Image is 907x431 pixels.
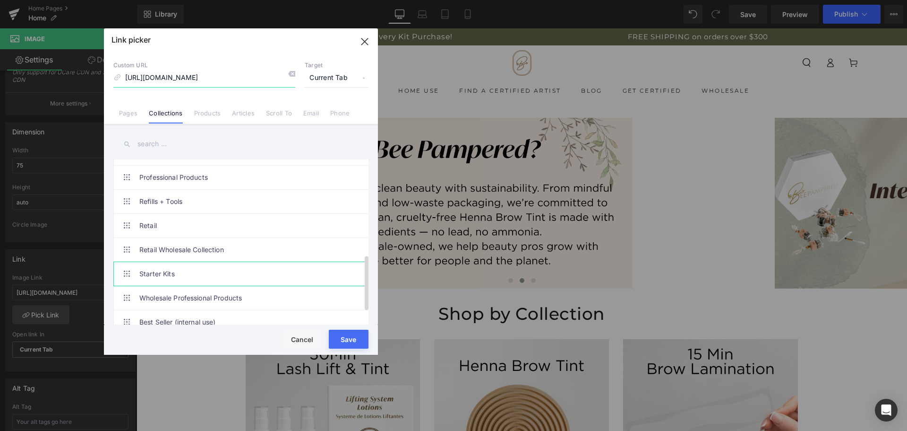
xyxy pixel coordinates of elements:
a: Professional Products [139,166,347,189]
button: English [49,25,98,44]
button: Cancel [283,330,321,349]
p: Link picker [111,35,151,44]
span: English [61,25,90,44]
a: Get Certified [479,52,552,73]
p: Custom URL [113,62,295,69]
a: Retail Wholesale Collection [139,238,347,262]
a: Wholesale Professional Products [139,286,347,310]
a: Scroll To [266,109,292,123]
input: search ... [113,133,368,155]
div: Open Intercom Messenger [875,399,898,422]
input: https://gempages.net [113,69,295,87]
a: Pages [119,109,137,123]
span: FREE SHIPPING on orders over $300 [491,4,632,13]
a: Refills + Tools [139,190,347,213]
a: Wholesale [558,52,619,73]
span: Pro Shop [201,57,241,68]
button: Save [329,330,368,349]
a: Email [303,109,319,123]
span: Home Use [262,57,302,68]
a: Home [151,52,188,73]
span: Blog [445,57,466,68]
a: Best Seller (internal use) [139,310,347,334]
span: Current Tab [305,69,368,87]
span: Home [158,57,181,68]
a: Phone [330,109,350,123]
span: Wholesale [565,57,613,68]
summary: Search our site [659,25,682,44]
a: Retail [139,214,347,237]
a: Starter Kits [139,262,347,286]
a: Products [194,109,221,123]
a: Collections [149,109,182,123]
a: Articles [232,109,255,123]
a: Find a Certified Artist [316,52,431,73]
img: Shop Bee Pampered [376,22,395,47]
a: Pro Shop [194,52,248,73]
span: FREE TRAINING INCLUDED with Every Kit Purchase! [102,4,316,13]
a: Blog [438,52,472,73]
span: Get Certified [486,57,545,68]
p: Target [305,62,368,69]
a: Home Use [255,52,309,73]
span: Find a Certified Artist [323,57,424,68]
